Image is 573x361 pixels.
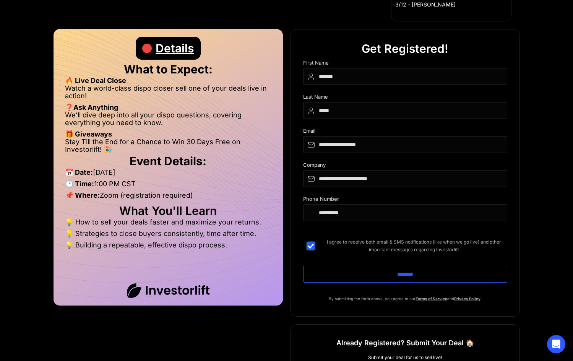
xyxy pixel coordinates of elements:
strong: 🎁 Giveaways [65,130,112,138]
div: Get Registered! [362,37,448,60]
strong: 📅 Date: [65,168,93,176]
div: Last Name [303,94,507,102]
li: Watch a world-class dispo closer sell one of your deals live in action! [65,85,271,104]
li: [DATE] [65,169,271,180]
a: Terms of Service [416,296,447,301]
div: Phone Number [303,196,507,204]
strong: 📌 Where: [65,191,100,199]
h1: Already Registered? Submit Your Deal 🏠 [336,336,474,350]
div: First Name [303,60,507,68]
strong: Event Details: [130,154,206,168]
a: Privacy Policy [454,296,480,301]
div: Details [156,37,194,60]
li: 💡 Building a repeatable, effective dispo process. [65,241,271,249]
div: Open Intercom Messenger [547,335,565,353]
strong: 🔥 Live Deal Close [65,76,126,85]
div: Email [303,128,507,136]
li: 💡 How to sell your deals faster and maximize your returns. [65,218,271,230]
div: Company [303,162,507,170]
strong: What to Expect: [124,62,213,76]
li: Stay Till the End for a Chance to Win 30 Days Free on Investorlift! 🎉 [65,138,271,153]
strong: 🕒 Time: [65,180,94,188]
li: 1:00 PM CST [65,180,271,192]
li: Zoom (registration required) [65,192,271,203]
form: DIspo Day Main Form [303,60,507,295]
p: By submitting the form above, you agree to our and . [303,295,507,302]
strong: ❓Ask Anything [65,103,118,111]
span: I agree to receive both email & SMS notifications (like when we go live) and other important mess... [321,238,507,254]
li: We’ll dive deep into all your dispo questions, covering everything you need to know. [65,111,271,130]
h2: What You'll Learn [65,207,271,215]
li: 💡 Strategies to close buyers consistently, time after time. [65,230,271,241]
